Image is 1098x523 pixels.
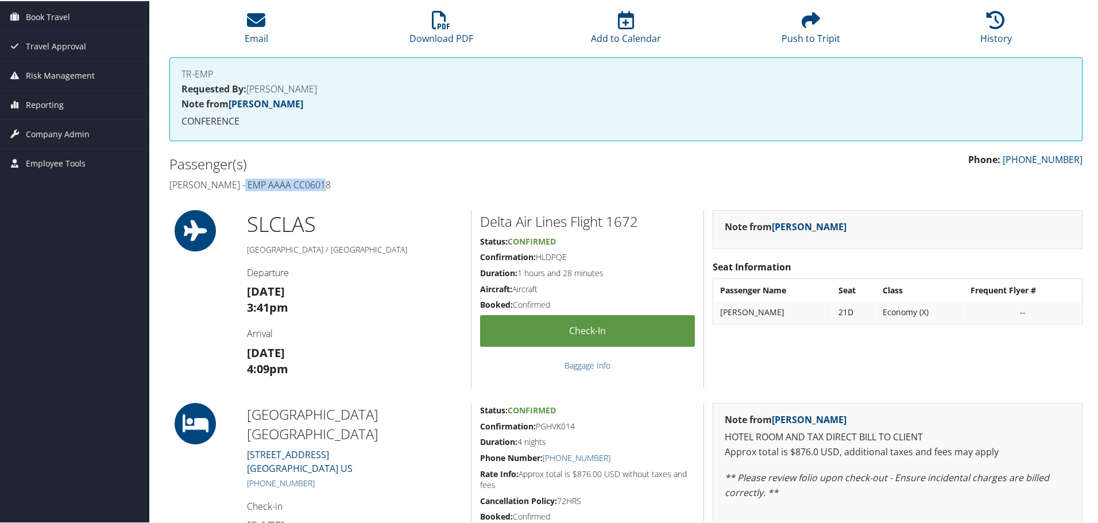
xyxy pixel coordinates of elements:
a: [PERSON_NAME] [772,219,846,232]
a: History [980,16,1012,44]
a: Download PDF [409,16,473,44]
h5: 4 nights [480,435,695,447]
h5: PGHVK014 [480,420,695,431]
strong: Note from [181,96,303,109]
strong: Cancellation Policy: [480,494,557,505]
div: -- [971,306,1075,316]
strong: Phone: [968,152,1000,165]
strong: Status: [480,404,508,414]
strong: Rate Info: [480,467,519,478]
strong: Note from [725,412,846,425]
h2: Delta Air Lines Flight 1672 [480,211,695,230]
h2: Passenger(s) [169,153,617,173]
th: Seat [833,279,876,300]
h5: 1 hours and 28 minutes [480,266,695,278]
h2: [GEOGRAPHIC_DATA] [GEOGRAPHIC_DATA] [247,404,462,442]
td: [PERSON_NAME] [714,301,832,321]
a: Baggage Info [565,359,610,370]
td: 21D [833,301,876,321]
h5: Approx total is $876.00 USD without taxes and fees [480,467,695,490]
a: Email [245,16,268,44]
h4: [PERSON_NAME] - EMP AAAA CC06018 [169,177,617,190]
strong: 4:09pm [247,360,288,375]
strong: Confirmation: [480,250,536,261]
span: Confirmed [508,235,556,246]
strong: Booked: [480,298,513,309]
a: [PHONE_NUMBER] [1003,152,1082,165]
td: Economy (X) [877,301,964,321]
strong: [DATE] [247,344,285,359]
span: Book Travel [26,2,70,30]
em: ** Please review folio upon check-out - Ensure incidental charges are billed correctly. ** [725,470,1049,498]
strong: Requested By: [181,82,246,94]
strong: Status: [480,235,508,246]
h4: TR-EMP [181,68,1070,78]
strong: Booked: [480,510,513,521]
span: Confirmed [508,404,556,414]
h5: HLDPQE [480,250,695,262]
span: Risk Management [26,60,95,89]
h4: Arrival [247,326,462,339]
span: Reporting [26,90,64,118]
th: Frequent Flyer # [965,279,1081,300]
span: Employee Tools [26,148,86,177]
strong: Duration: [480,266,517,277]
strong: Phone Number: [480,451,543,462]
a: [STREET_ADDRESS][GEOGRAPHIC_DATA] US [247,447,353,474]
strong: Seat Information [713,259,791,272]
strong: Aircraft: [480,282,512,293]
strong: 3:41pm [247,299,288,314]
th: Passenger Name [714,279,832,300]
strong: Confirmation: [480,420,536,431]
strong: [DATE] [247,282,285,298]
a: [PHONE_NUMBER] [543,451,610,462]
a: Push to Tripit [782,16,840,44]
p: CONFERENCE [181,113,1070,128]
h5: Aircraft [480,282,695,294]
h4: Departure [247,265,462,278]
a: [PERSON_NAME] [772,412,846,425]
h5: 72HRS [480,494,695,506]
a: [PERSON_NAME] [229,96,303,109]
strong: Note from [725,219,846,232]
p: HOTEL ROOM AND TAX DIRECT BILL TO CLIENT Approx total is $876.0 USD, additional taxes and fees ma... [725,429,1070,458]
th: Class [877,279,964,300]
a: [PHONE_NUMBER] [247,476,315,487]
strong: Duration: [480,435,517,446]
h5: Confirmed [480,298,695,309]
span: Company Admin [26,119,90,148]
span: Travel Approval [26,31,86,60]
h5: Confirmed [480,510,695,521]
a: Check-in [480,314,695,346]
h1: SLC LAS [247,209,462,238]
h4: Check-in [247,499,462,512]
a: Add to Calendar [591,16,661,44]
h5: [GEOGRAPHIC_DATA] / [GEOGRAPHIC_DATA] [247,243,462,254]
h4: [PERSON_NAME] [181,83,1070,92]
